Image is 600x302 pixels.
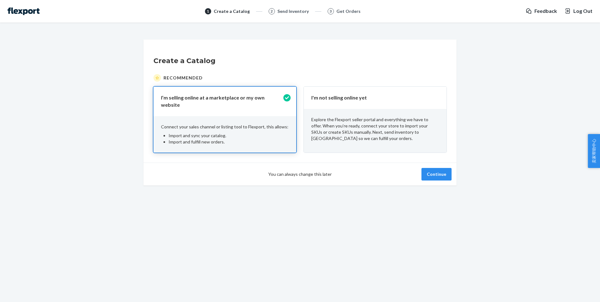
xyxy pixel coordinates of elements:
span: Feedback [534,8,557,15]
h1: Create a Catalog [153,56,447,66]
p: Connect your sales channel or listing tool to Flexport, this allows: [161,124,289,130]
p: Explore the Flexport seller portal and everything we have to offer. When you’re ready, connect yo... [311,116,439,142]
img: Flexport logo [8,8,40,15]
span: You can always change this later [268,171,332,177]
div: Get Orders [336,8,361,14]
span: Import and sync your catalog. [169,133,226,138]
p: I'm not selling online yet [311,94,431,101]
span: 2 [271,8,273,14]
span: 3 [329,8,332,14]
button: 卖家帮助中心 [588,134,600,168]
div: Create a Catalog [214,8,250,14]
a: Feedback [526,8,557,15]
button: Log Out [565,8,592,15]
span: 1 [207,8,209,14]
button: Continue [421,168,452,181]
span: Recommended [163,75,203,81]
button: I’m selling online at a marketplace or my own websiteConnect your sales channel or listing tool t... [153,87,296,153]
div: Send Inventory [277,8,309,14]
span: Log Out [573,8,592,15]
span: Import and fulfill new orders. [169,139,225,144]
button: I'm not selling online yetExplore the Flexport seller portal and everything we have to offer. Whe... [304,87,447,153]
p: I’m selling online at a marketplace or my own website [161,94,281,109]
